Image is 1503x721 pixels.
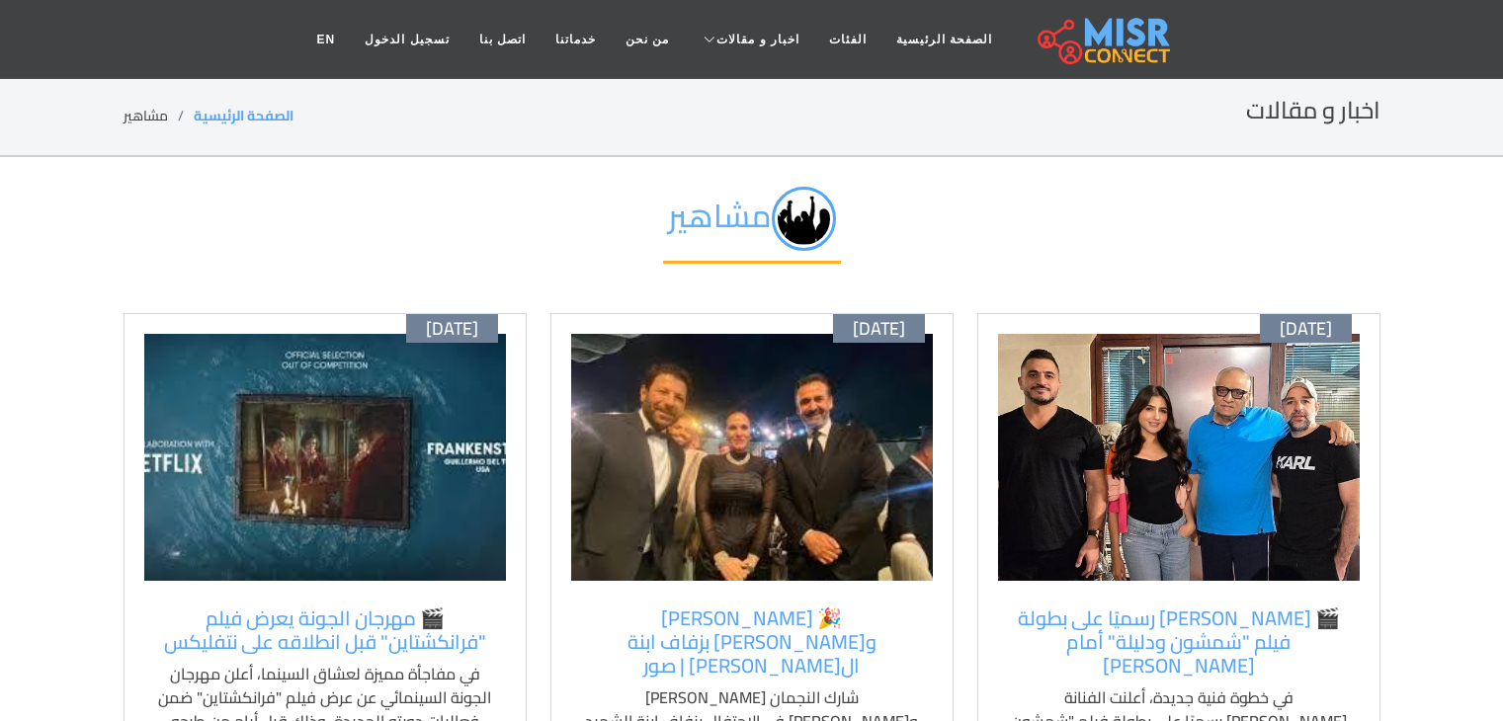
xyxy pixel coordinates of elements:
img: مي عمر تتعاقد رسميًا على بطولة فيلم "شمشون ودليلة" أمام أحمد العوضي [998,334,1360,581]
a: الصفحة الرئيسية [194,103,293,128]
span: [DATE] [426,318,478,340]
a: 🎉 [PERSON_NAME] و[PERSON_NAME] بزفاف ابنة ال[PERSON_NAME] | صور [581,606,923,678]
img: مهرجان الجونة يعرض فيلم فرانكشتاين قبل طرحه على نتفليكس [144,334,506,581]
img: main.misr_connect [1038,15,1170,64]
a: من نحن [611,21,684,58]
a: الصفحة الرئيسية [881,21,1007,58]
h2: اخبار و مقالات [1246,97,1380,125]
li: مشاهير [124,106,194,126]
a: 🎬 مهرجان الجونة يعرض فيلم "فرانكشتاين" قبل انطلاقه على نتفليكس [154,606,496,654]
a: EN [302,21,351,58]
span: [DATE] [1280,318,1332,340]
a: اخبار و مقالات [684,21,814,58]
a: اتصل بنا [464,21,541,58]
h2: مشاهير [663,187,841,264]
a: خدماتنا [541,21,611,58]
a: تسجيل الدخول [350,21,463,58]
span: اخبار و مقالات [716,31,799,48]
img: ed3xwPSaX5pJLGRUby2P.png [772,187,836,251]
span: [DATE] [853,318,905,340]
a: 🎬 [PERSON_NAME] رسميًا على بطولة فيلم "شمشون ودليلة" أمام [PERSON_NAME] [1008,606,1350,678]
a: الفئات [814,21,881,58]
